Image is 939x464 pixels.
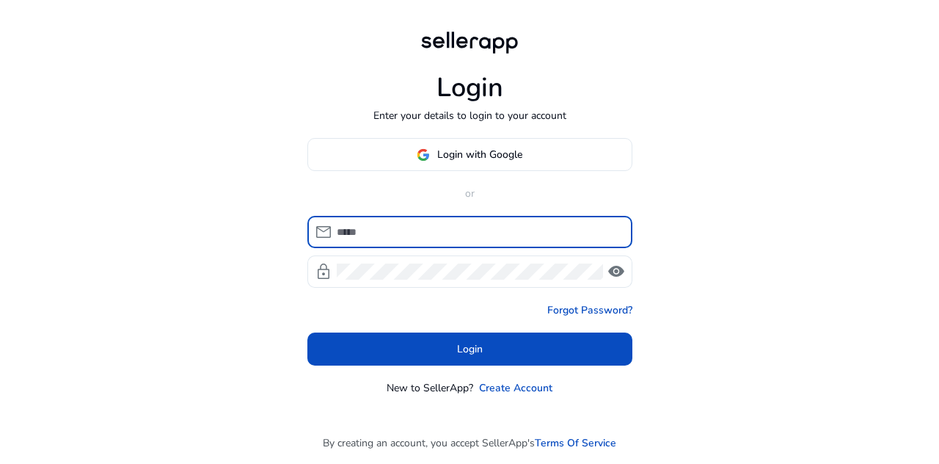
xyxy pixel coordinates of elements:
[387,380,473,396] p: New to SellerApp?
[373,108,566,123] p: Enter your details to login to your account
[436,72,503,104] h1: Login
[307,186,632,201] p: or
[479,380,552,396] a: Create Account
[315,223,332,241] span: mail
[307,333,632,366] button: Login
[457,341,483,357] span: Login
[437,147,522,162] span: Login with Google
[315,263,332,280] span: lock
[535,435,616,451] a: Terms Of Service
[307,138,632,171] button: Login with Google
[547,302,632,318] a: Forgot Password?
[607,263,625,280] span: visibility
[417,148,430,162] img: google-logo.svg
